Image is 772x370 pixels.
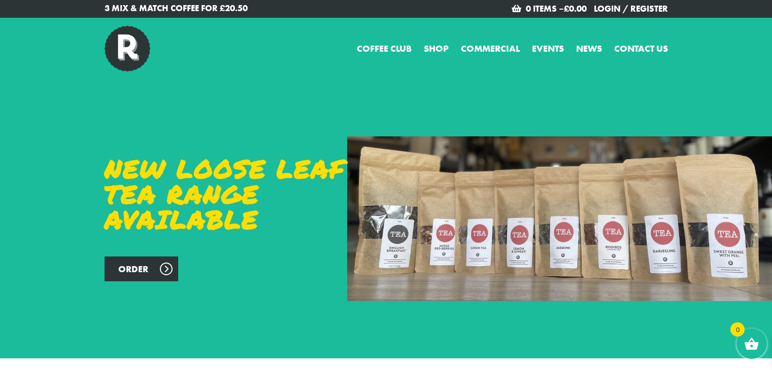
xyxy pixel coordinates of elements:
[105,2,379,15] a: 3 Mix & Match Coffee for £20.50
[594,3,668,14] a: Login / Register
[357,42,412,55] a: Coffee Club
[105,256,178,281] a: Order
[730,322,745,337] span: 0
[532,42,564,55] a: Events
[461,42,520,55] a: Commercial
[614,42,668,55] a: Contact us
[105,156,379,232] h1: New Loose Leaf Tea Range Available
[424,42,449,55] a: Shop
[564,3,569,14] span: £
[576,42,602,55] a: News
[105,26,150,71] img: Relish Coffee
[526,3,587,14] a: 0 items –£0.00
[564,3,587,14] bdi: 0.00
